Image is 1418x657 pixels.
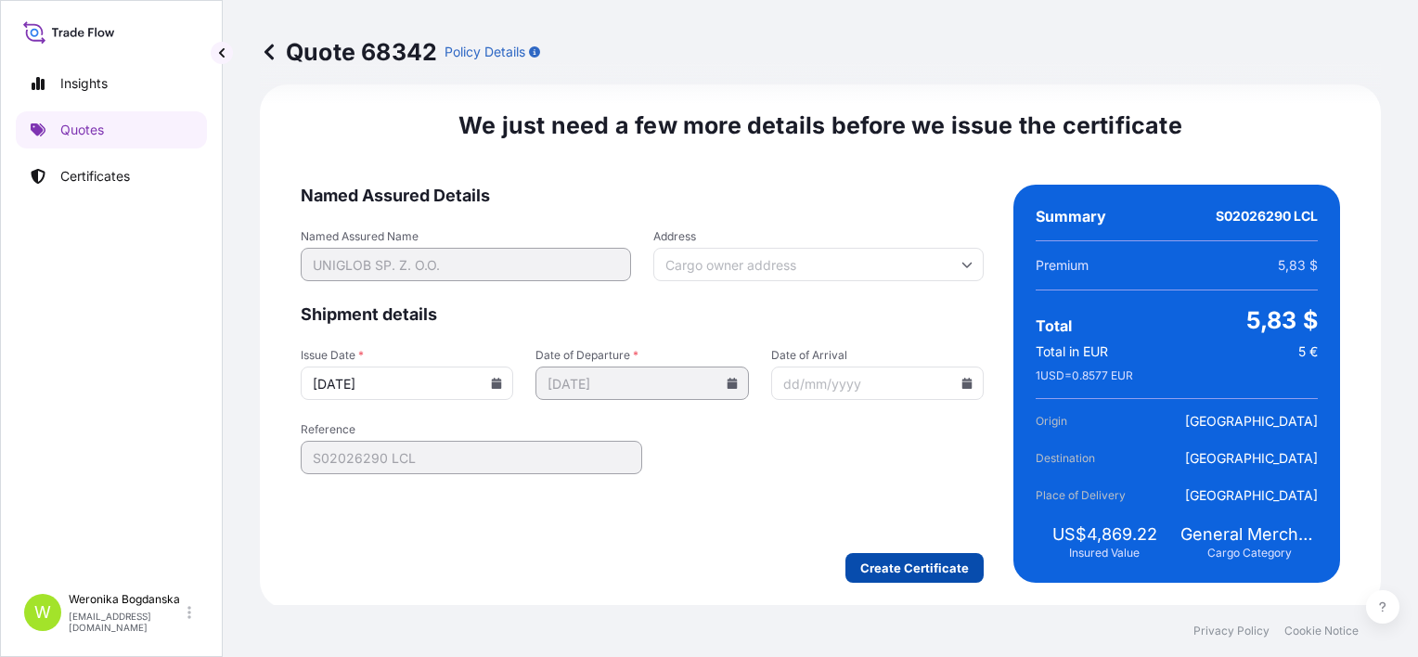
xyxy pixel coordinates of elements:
[860,559,969,577] p: Create Certificate
[535,367,748,400] input: dd/mm/yyyy
[1207,546,1292,560] span: Cargo Category
[260,37,437,67] p: Quote 68342
[1052,523,1157,546] span: US$4,869.22
[301,348,513,363] span: Issue Date
[1036,412,1140,431] span: Origin
[301,441,642,474] input: Your internal reference
[1036,207,1106,225] span: Summary
[1216,207,1318,225] span: S02026290 LCL
[1246,305,1318,335] span: 5,83 $
[1185,486,1318,505] span: [GEOGRAPHIC_DATA]
[16,158,207,195] a: Certificates
[535,348,748,363] span: Date of Departure
[60,74,108,93] p: Insights
[1036,449,1140,468] span: Destination
[653,229,984,244] span: Address
[301,303,984,326] span: Shipment details
[16,111,207,148] a: Quotes
[69,592,184,607] p: Weronika Bogdanska
[1284,624,1359,638] a: Cookie Notice
[301,367,513,400] input: dd/mm/yyyy
[1193,624,1270,638] a: Privacy Policy
[1036,368,1133,383] span: 1 USD = 0.8577 EUR
[1036,342,1108,361] span: Total in EUR
[845,553,984,583] button: Create Certificate
[1185,412,1318,431] span: [GEOGRAPHIC_DATA]
[301,185,984,207] span: Named Assured Details
[1036,316,1072,335] span: Total
[69,611,184,633] p: [EMAIL_ADDRESS][DOMAIN_NAME]
[771,348,984,363] span: Date of Arrival
[60,167,130,186] p: Certificates
[1180,523,1318,546] span: General Merchandise
[458,110,1182,140] span: We just need a few more details before we issue the certificate
[60,121,104,139] p: Quotes
[1185,449,1318,468] span: [GEOGRAPHIC_DATA]
[1278,256,1318,275] span: 5,83 $
[34,603,51,622] span: W
[771,367,984,400] input: dd/mm/yyyy
[1036,256,1089,275] span: Premium
[301,229,631,244] span: Named Assured Name
[301,422,642,437] span: Reference
[1069,546,1140,560] span: Insured Value
[1298,342,1318,361] span: 5 €
[445,43,525,61] p: Policy Details
[16,65,207,102] a: Insights
[653,248,984,281] input: Cargo owner address
[1036,486,1140,505] span: Place of Delivery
